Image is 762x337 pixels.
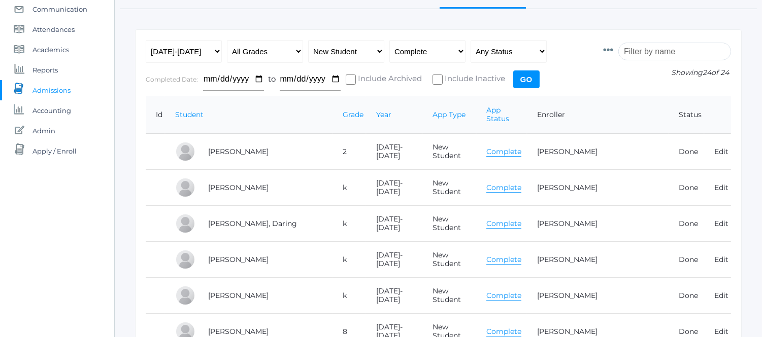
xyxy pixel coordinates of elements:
input: Include Inactive [433,74,443,85]
a: Edit [714,291,728,300]
a: Complete [486,255,521,265]
td: k [333,206,366,242]
input: From [203,68,264,91]
td: [DATE]-[DATE] [366,206,422,242]
a: [PERSON_NAME] [537,183,598,192]
a: App Type [433,110,466,119]
a: Year [376,110,391,119]
span: Attendances [32,19,75,40]
td: 2 [333,134,366,170]
input: Filter by name [618,43,731,60]
td: [PERSON_NAME] [198,170,333,206]
a: [PERSON_NAME] [537,291,598,300]
td: Done [669,242,704,278]
td: [DATE]-[DATE] [366,134,422,170]
td: [PERSON_NAME] [198,242,333,278]
a: Edit [714,147,728,156]
span: Apply / Enroll [32,141,77,161]
a: Student [175,110,204,119]
span: Admissions [32,80,71,100]
a: Edit [714,327,728,336]
td: [PERSON_NAME] [198,278,333,314]
a: Complete [486,183,521,193]
span: Admin [32,121,55,141]
td: [DATE]-[DATE] [366,278,422,314]
input: Include Archived [346,74,356,85]
a: Complete [486,291,521,301]
a: Grade [343,110,363,119]
a: Complete [486,219,521,229]
td: Done [669,134,704,170]
td: New Student [422,134,477,170]
span: Include Inactive [443,73,506,86]
input: Go [513,70,540,88]
a: Edit [714,255,728,264]
a: Edit [714,219,728,228]
td: [PERSON_NAME] [198,134,333,170]
td: [DATE]-[DATE] [366,170,422,206]
td: Done [669,206,704,242]
td: New Student [422,206,477,242]
a: Complete [486,147,521,157]
span: to [268,74,276,84]
a: Edit [714,183,728,192]
td: [DATE]-[DATE] [366,242,422,278]
span: Include Archived [356,73,422,86]
a: App Status [486,105,509,123]
span: Academics [32,40,69,60]
td: k [333,242,366,278]
td: New Student [422,242,477,278]
span: 24 [703,68,711,77]
td: k [333,278,366,314]
td: Done [669,278,704,314]
a: Complete [486,327,521,336]
td: New Student [422,170,477,206]
p: Showing of 24 [603,67,731,78]
td: New Student [422,278,477,314]
th: Id [146,96,165,134]
td: k [333,170,366,206]
label: Completed Date: [146,76,198,83]
a: [PERSON_NAME] [537,255,598,264]
th: Status [669,96,704,134]
th: Enroller [527,96,669,134]
span: Accounting [32,100,71,121]
input: To [280,68,341,91]
a: [PERSON_NAME] [537,219,598,228]
td: [PERSON_NAME], Daring [198,206,333,242]
a: [PERSON_NAME] [537,327,598,336]
span: Reports [32,60,58,80]
a: [PERSON_NAME] [537,147,598,156]
td: Done [669,170,704,206]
